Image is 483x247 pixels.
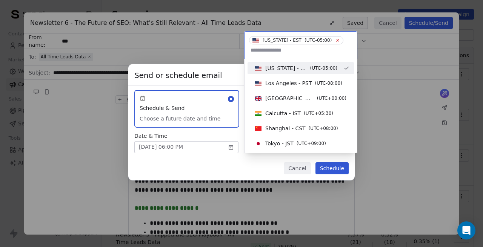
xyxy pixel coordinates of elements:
[309,125,338,132] span: ( UTC+08:00 )
[305,37,332,44] span: ( UTC-05:00 )
[310,65,337,72] span: ( UTC-05:00 )
[315,80,342,87] span: ( UTC-08:00 )
[304,110,333,117] span: ( UTC+05:30 )
[265,140,294,147] span: Tokyo - JST
[317,95,346,102] span: ( UTC+00:00 )
[265,110,301,117] span: Calcutta - IST
[265,125,306,132] span: Shanghai - CST
[265,79,312,87] span: Los Angeles - PST
[263,37,301,43] span: [US_STATE] - EST
[297,140,326,147] span: ( UTC+09:00 )
[265,95,314,102] span: [GEOGRAPHIC_DATA] - GMT
[265,64,307,72] span: [US_STATE] - EST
